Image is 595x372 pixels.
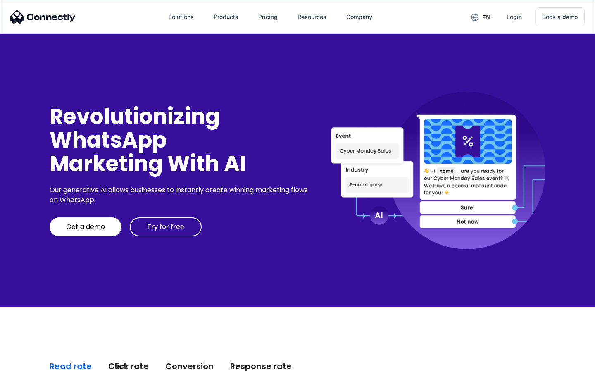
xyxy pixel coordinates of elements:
div: Our generative AI allows businesses to instantly create winning marketing flows on WhatsApp. [50,185,311,205]
div: Conversion [165,360,214,372]
div: Read rate [50,360,92,372]
a: Login [500,7,528,27]
div: Response rate [230,360,292,372]
div: Login [507,11,522,23]
div: Pricing [258,11,278,23]
div: Get a demo [66,223,105,231]
div: Try for free [147,223,184,231]
a: Try for free [130,217,202,236]
a: Pricing [252,7,284,27]
div: Click rate [108,360,149,372]
div: Products [214,11,238,23]
div: Revolutionizing WhatsApp Marketing With AI [50,105,311,176]
div: Solutions [168,11,194,23]
a: Get a demo [50,217,121,236]
div: en [482,12,490,23]
a: Book a demo [535,7,585,26]
div: Company [346,11,372,23]
div: Resources [297,11,326,23]
img: Connectly Logo [10,10,76,24]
